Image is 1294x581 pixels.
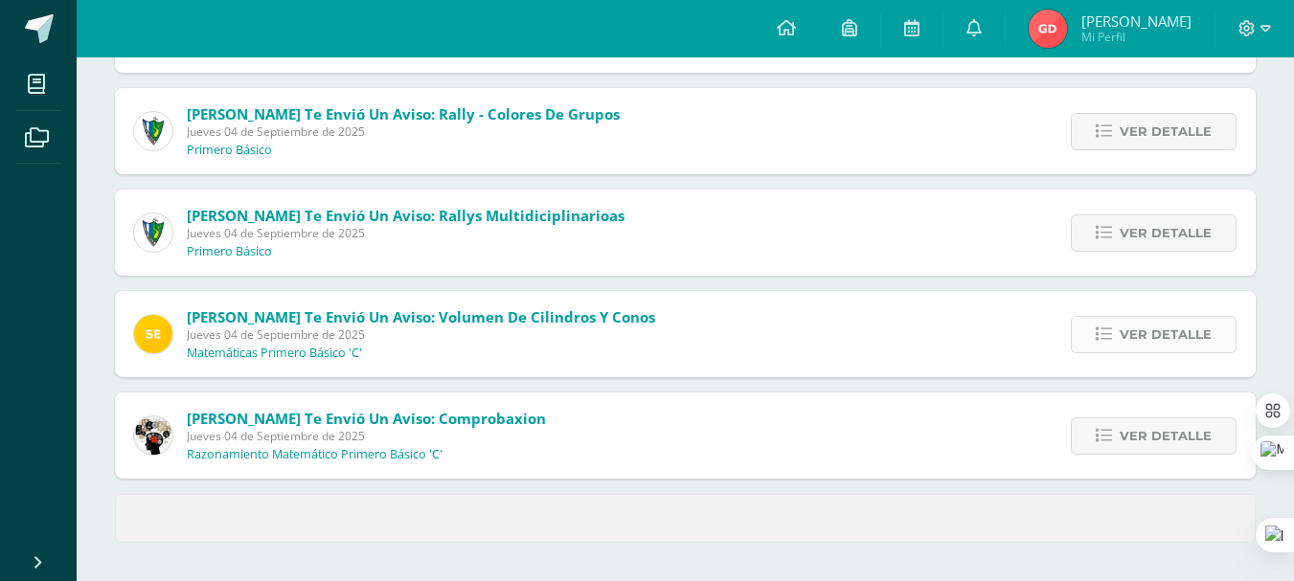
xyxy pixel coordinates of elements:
[1029,10,1067,48] img: cd20483051bed57b799a0ac89734fc46.png
[187,428,546,444] span: Jueves 04 de Septiembre de 2025
[187,206,624,225] span: [PERSON_NAME] te envió un aviso: Rallys multidiciplinarioas
[187,447,443,462] p: Razonamiento Matemático Primero Básico 'C'
[134,112,172,150] img: 9f174a157161b4ddbe12118a61fed988.png
[187,123,620,140] span: Jueves 04 de Septiembre de 2025
[1120,418,1212,454] span: Ver detalle
[1120,215,1212,251] span: Ver detalle
[134,213,172,252] img: 9f174a157161b4ddbe12118a61fed988.png
[187,225,624,241] span: Jueves 04 de Septiembre de 2025
[187,346,362,361] p: Matemáticas Primero Básico 'C'
[1081,29,1192,45] span: Mi Perfil
[187,307,655,326] span: [PERSON_NAME] te envió un aviso: Volumen de cilindros y conos
[134,315,172,353] img: 03c2987289e60ca238394da5f82a525a.png
[1081,11,1192,31] span: [PERSON_NAME]
[187,244,272,259] p: Primero Básico
[187,326,655,343] span: Jueves 04 de Septiembre de 2025
[1120,114,1212,149] span: Ver detalle
[187,409,546,428] span: [PERSON_NAME] te envió un aviso: Comprobaxion
[134,416,172,455] img: d172b984f1f79fc296de0e0b277dc562.png
[187,104,620,123] span: [PERSON_NAME] te envió un aviso: Rally - Colores de grupos
[1120,317,1212,352] span: Ver detalle
[187,143,272,158] p: Primero Básico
